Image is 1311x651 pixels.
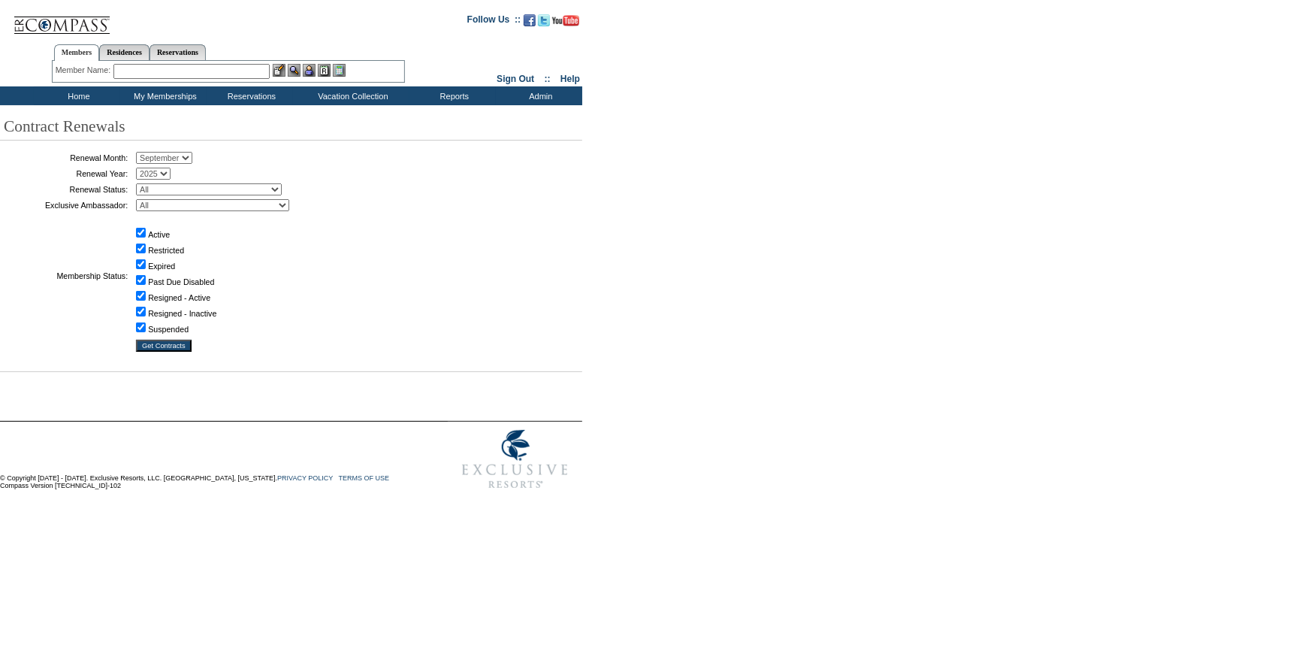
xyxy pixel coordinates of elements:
img: Subscribe to our YouTube Channel [552,15,579,26]
img: Exclusive Resorts [448,422,582,497]
a: Subscribe to our YouTube Channel [552,19,579,28]
a: Help [560,74,580,84]
label: Expired [148,262,175,271]
label: Restricted [148,246,184,255]
div: Member Name: [56,64,113,77]
a: Members [54,44,100,61]
td: Home [34,86,120,105]
input: Get Contracts [136,340,192,352]
img: b_edit.gif [273,64,285,77]
a: Become our fan on Facebook [524,19,536,28]
img: Compass Home [13,4,110,35]
img: Follow us on Twitter [538,14,550,26]
label: Active [148,230,170,239]
a: Sign Out [497,74,534,84]
td: Exclusive Ambassador: [4,199,128,211]
td: Renewal Month: [4,152,128,164]
span: :: [545,74,551,84]
td: Renewal Status: [4,183,128,195]
td: Reservations [207,86,293,105]
td: Reports [409,86,496,105]
img: View [288,64,301,77]
td: My Memberships [120,86,207,105]
a: Follow us on Twitter [538,19,550,28]
img: Become our fan on Facebook [524,14,536,26]
td: Membership Status: [4,215,128,336]
td: Renewal Year: [4,168,128,180]
a: PRIVACY POLICY [277,474,333,482]
a: Residences [99,44,150,60]
a: Reservations [150,44,206,60]
td: Follow Us :: [467,13,521,31]
label: Suspended [148,325,189,334]
img: b_calculator.gif [333,64,346,77]
img: Impersonate [303,64,316,77]
td: Vacation Collection [293,86,409,105]
img: Reservations [318,64,331,77]
label: Past Due Disabled [148,277,214,286]
td: Admin [496,86,582,105]
label: Resigned - Inactive [148,309,216,318]
a: TERMS OF USE [339,474,390,482]
label: Resigned - Active [148,293,210,302]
